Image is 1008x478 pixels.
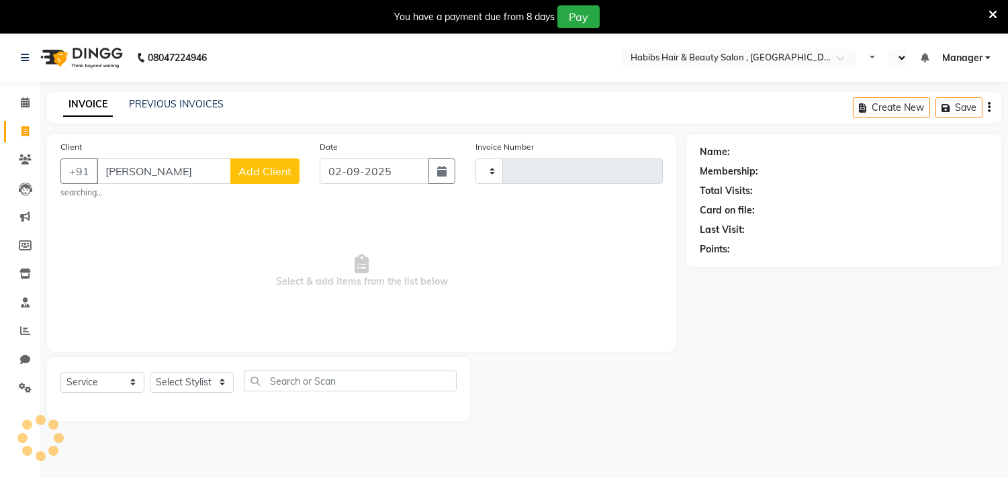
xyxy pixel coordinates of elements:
button: Pay [557,5,600,28]
button: Create New [853,97,930,118]
label: Date [320,141,338,153]
div: You have a payment due from 8 days [394,10,555,24]
button: Save [935,97,982,118]
button: Add Client [230,158,300,184]
label: Invoice Number [475,141,534,153]
div: Points: [700,242,730,256]
small: searching... [60,187,300,199]
button: +91 [60,158,98,184]
a: PREVIOUS INVOICES [129,98,224,110]
div: Name: [700,145,730,159]
img: logo [34,39,126,77]
div: Membership: [700,164,758,179]
b: 08047224946 [148,39,207,77]
a: INVOICE [63,93,113,117]
div: Total Visits: [700,184,753,198]
label: Client [60,141,82,153]
input: Search or Scan [244,371,457,391]
span: Select & add items from the list below [60,204,663,338]
div: Card on file: [700,203,755,218]
span: Add Client [238,164,291,178]
div: Last Visit: [700,223,745,237]
input: Search by Name/Mobile/Email/Code [97,158,231,184]
span: Manager [942,51,982,65]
